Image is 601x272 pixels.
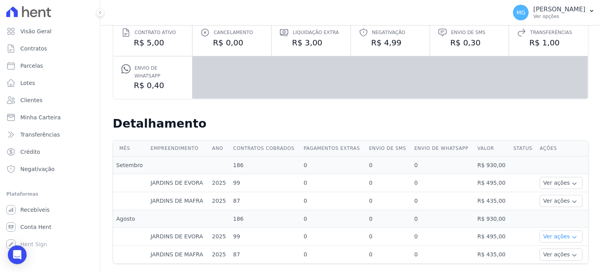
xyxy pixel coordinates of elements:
td: 2025 [209,246,230,264]
td: 0 [300,210,366,228]
td: 99 [230,174,300,192]
a: Negativação [3,161,97,177]
a: Lotes [3,75,97,91]
dd: R$ 3,00 [279,37,342,48]
td: 0 [411,210,474,228]
td: R$ 495,00 [474,174,510,192]
td: Agosto [113,210,148,228]
span: Transferências [530,29,572,36]
button: Ver ações [540,249,583,261]
button: Ver ações [540,177,583,189]
p: [PERSON_NAME] [533,5,585,13]
span: Contrato ativo [135,29,176,36]
td: 0 [300,246,366,264]
td: 0 [366,157,411,174]
span: Lotes [20,79,35,87]
td: 87 [230,246,300,264]
a: Clientes [3,92,97,108]
dd: R$ 0,40 [121,80,184,91]
td: 0 [300,157,366,174]
span: Cancelamento [214,29,253,36]
th: Envio de SMS [366,141,411,157]
td: R$ 435,00 [474,192,510,210]
td: 0 [411,157,474,174]
th: Contratos cobrados [230,141,300,157]
dd: R$ 1,00 [517,37,580,48]
span: Liquidação extra [293,29,339,36]
a: Parcelas [3,58,97,74]
td: 0 [366,192,411,210]
td: 0 [411,192,474,210]
td: 0 [366,174,411,192]
td: 0 [366,246,411,264]
td: 0 [366,228,411,246]
td: R$ 930,00 [474,210,510,228]
th: Status [510,141,536,157]
th: Envio de Whatsapp [411,141,474,157]
span: Crédito [20,148,40,156]
span: Conta Hent [20,223,51,231]
th: Valor [474,141,510,157]
td: 186 [230,210,300,228]
td: 2025 [209,192,230,210]
a: Visão Geral [3,23,97,39]
span: Transferências [20,131,60,139]
span: Negativação [20,165,55,173]
td: JARDINS DE MAFRA [148,246,209,264]
td: JARDINS DE EVORA [148,228,209,246]
td: 0 [411,228,474,246]
td: 2025 [209,174,230,192]
span: Envio de Whatsapp [135,64,184,80]
th: Ano [209,141,230,157]
td: R$ 495,00 [474,228,510,246]
span: Envio de SMS [451,29,486,36]
button: Ver ações [540,231,583,243]
td: 0 [411,246,474,264]
td: 0 [300,228,366,246]
span: MG [516,10,525,15]
th: Pagamentos extras [300,141,366,157]
h2: Detalhamento [113,117,588,131]
th: Ações [536,141,588,157]
td: R$ 930,00 [474,157,510,174]
a: Recebíveis [3,202,97,218]
td: Setembro [113,157,148,174]
span: Parcelas [20,62,43,70]
td: 99 [230,228,300,246]
td: 0 [300,174,366,192]
p: Ver opções [533,13,585,20]
td: R$ 435,00 [474,246,510,264]
td: 0 [366,210,411,228]
th: Empreendimento [148,141,209,157]
th: Mês [113,141,148,157]
button: MG [PERSON_NAME] Ver opções [507,2,601,23]
dd: R$ 4,99 [359,37,422,48]
span: Visão Geral [20,27,52,35]
div: Open Intercom Messenger [8,245,27,264]
dd: R$ 0,00 [200,37,263,48]
a: Transferências [3,127,97,142]
td: JARDINS DE MAFRA [148,192,209,210]
dd: R$ 0,30 [438,37,501,48]
span: Recebíveis [20,206,50,214]
td: 2025 [209,228,230,246]
span: Negativação [372,29,405,36]
td: JARDINS DE EVORA [148,174,209,192]
a: Crédito [3,144,97,160]
td: 0 [411,174,474,192]
dd: R$ 5,00 [121,37,184,48]
button: Ver ações [540,195,583,207]
a: Minha Carteira [3,110,97,125]
div: Plataformas [6,189,94,199]
td: 186 [230,157,300,174]
a: Contratos [3,41,97,56]
a: Conta Hent [3,219,97,235]
span: Contratos [20,45,47,52]
span: Clientes [20,96,42,104]
td: 0 [300,192,366,210]
td: 87 [230,192,300,210]
span: Minha Carteira [20,113,61,121]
